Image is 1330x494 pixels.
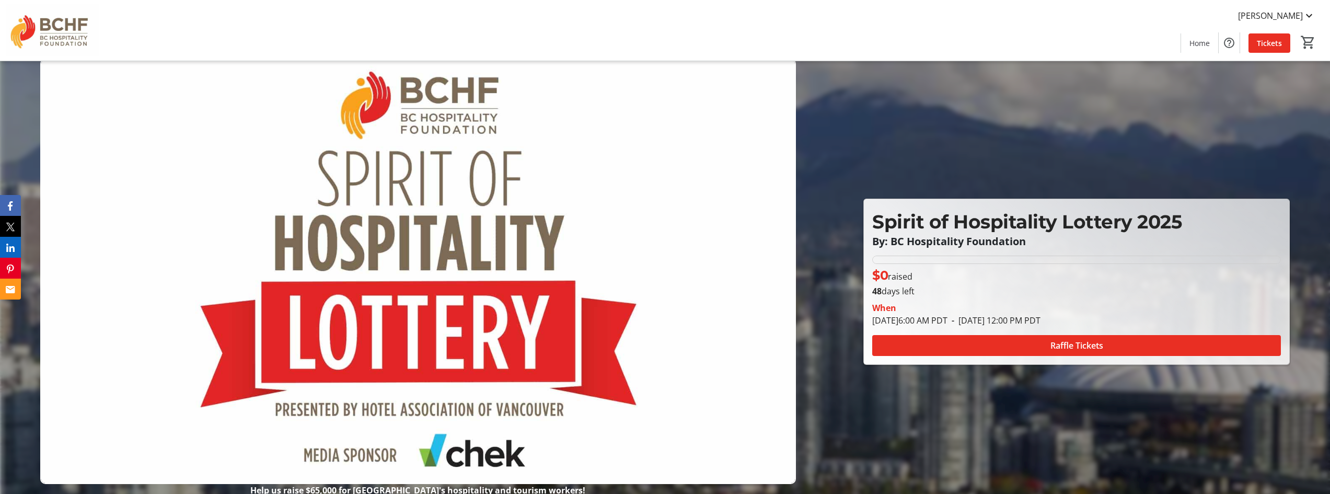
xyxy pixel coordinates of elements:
p: By: BC Hospitality Foundation [872,236,1281,247]
span: $0 [872,268,888,283]
a: Tickets [1248,33,1290,53]
div: When [872,302,896,314]
span: [DATE] 12:00 PM PDT [947,315,1040,326]
button: [PERSON_NAME] [1230,7,1324,24]
span: [PERSON_NAME] [1238,9,1303,22]
span: Home [1189,38,1210,49]
span: Spirit of Hospitality Lottery 2025 [872,210,1182,233]
a: Home [1181,33,1218,53]
span: Tickets [1257,38,1282,49]
button: Cart [1299,33,1317,52]
button: Help [1219,32,1240,53]
p: raised [872,266,912,285]
span: Raffle Tickets [1050,339,1103,352]
span: - [947,315,958,326]
div: 0% of fundraising goal reached [872,256,1281,264]
button: Raffle Tickets [872,335,1281,356]
img: Campaign CTA Media Photo [40,59,796,484]
span: [DATE] 6:00 AM PDT [872,315,947,326]
p: days left [872,285,1281,297]
span: 48 [872,285,882,297]
img: BC Hospitality Foundation's Logo [6,4,99,56]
